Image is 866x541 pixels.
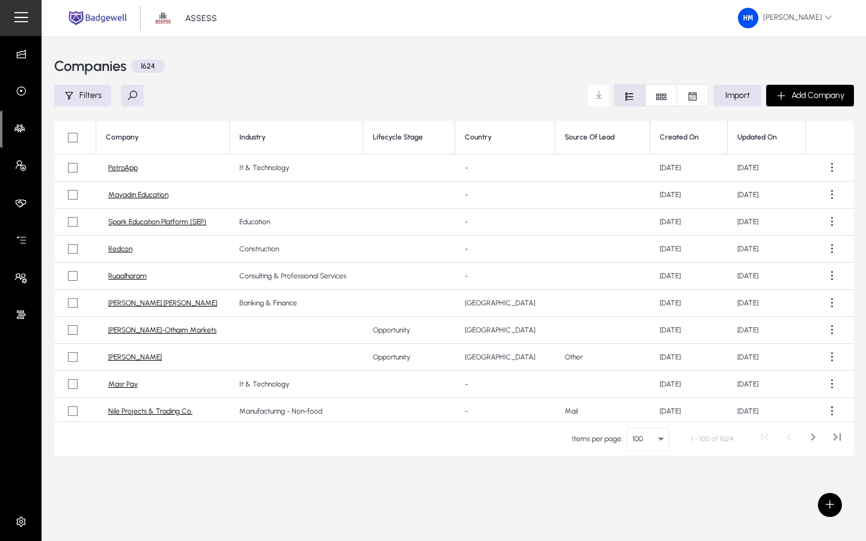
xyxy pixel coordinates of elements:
div: Country [465,133,544,142]
td: [DATE] [728,317,806,344]
div: Created On [660,133,717,142]
td: [DATE] [728,398,806,425]
span: Add Company [791,90,844,100]
td: [DATE] [728,236,806,263]
a: Mayadin Education [108,191,168,200]
td: [DATE] [650,371,728,398]
div: Updated On [737,133,796,142]
td: [DATE] [650,263,728,290]
div: Company [106,133,139,142]
div: Industry [239,133,266,142]
p: 1624 [131,60,165,73]
a: Spark Education Platform (SEP) [108,218,206,227]
td: [DATE] [728,209,806,236]
td: [DATE] [728,371,806,398]
div: Country [465,133,492,142]
td: [DATE] [728,182,806,209]
td: Mail [555,398,651,425]
td: [GEOGRAPHIC_DATA] [455,290,554,317]
a: PetroApp [108,164,138,173]
div: Items per page: [572,433,622,445]
button: [PERSON_NAME] [728,7,842,29]
div: Source Of Lead [565,133,615,142]
td: [DATE] [650,317,728,344]
button: Filters [54,85,111,106]
button: Add Company [766,85,854,106]
button: Next page [801,427,825,451]
td: [GEOGRAPHIC_DATA] [455,317,554,344]
div: Lifecycle Stage [373,133,423,142]
div: Company [106,133,220,142]
td: Construction [230,236,363,263]
button: Import [713,85,761,106]
a: Nile Projects & Trading Co. [108,407,192,416]
td: [DATE] [650,398,728,425]
td: Other [555,344,651,371]
span: 100 [633,435,643,443]
div: Source Of Lead [565,133,640,142]
td: [DATE] [650,236,728,263]
td: [DATE] [728,344,806,371]
td: It & Technology [230,154,363,182]
td: - [455,209,554,236]
button: Last page [825,427,849,451]
img: 219.png [738,8,758,28]
td: Banking & Finance [230,290,363,317]
td: Consulting & Professional Services [230,263,363,290]
a: Ruaalharam [108,272,147,281]
td: [DATE] [650,209,728,236]
a: [PERSON_NAME]-Othaim Markets [108,326,216,335]
span: [PERSON_NAME] [738,8,832,28]
img: 1.png [152,7,174,29]
td: [DATE] [650,182,728,209]
td: It & Technology [230,371,363,398]
mat-paginator: Select page [54,421,854,456]
td: [DATE] [650,344,728,371]
a: Redcon [108,245,132,254]
td: - [455,154,554,182]
td: [DATE] [650,290,728,317]
p: ASSESS [185,13,217,23]
td: - [455,371,554,398]
td: Manufacturing - Non-food [230,398,363,425]
a: [PERSON_NAME] [108,353,162,362]
td: Opportunity [363,317,455,344]
div: 1 - 100 of 1624 [691,433,734,445]
div: Industry [239,133,353,142]
td: [DATE] [728,290,806,317]
div: Lifecycle Stage [373,133,445,142]
a: [PERSON_NAME] [PERSON_NAME] [108,299,217,308]
td: Education [230,209,363,236]
div: Created On [660,133,699,142]
img: main.png [66,10,129,26]
td: [DATE] [728,154,806,182]
td: - [455,398,554,425]
td: [GEOGRAPHIC_DATA] [455,344,554,371]
div: Updated On [737,133,777,142]
td: - [455,182,554,209]
a: Masr Pay [108,380,138,389]
mat-button-toggle-group: Font Style [614,84,708,106]
td: Opportunity [363,344,455,371]
td: - [455,236,554,263]
span: Filters [79,90,102,100]
span: Import [725,90,750,100]
td: [DATE] [650,154,728,182]
h3: Companies [54,59,126,73]
td: [DATE] [728,263,806,290]
td: - [455,263,554,290]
